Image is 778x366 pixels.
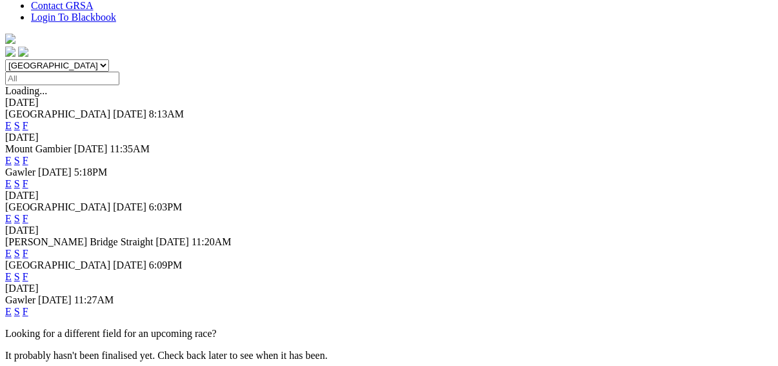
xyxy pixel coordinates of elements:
[38,167,72,178] span: [DATE]
[74,167,108,178] span: 5:18PM
[5,225,773,236] div: [DATE]
[14,213,20,224] a: S
[5,328,773,340] p: Looking for a different field for an upcoming race?
[5,283,773,294] div: [DATE]
[5,236,153,247] span: [PERSON_NAME] Bridge Straight
[155,236,189,247] span: [DATE]
[5,213,12,224] a: E
[74,143,108,154] span: [DATE]
[5,72,119,85] input: Select date
[23,271,28,282] a: F
[5,34,15,44] img: logo-grsa-white.png
[149,108,184,119] span: 8:13AM
[5,201,110,212] span: [GEOGRAPHIC_DATA]
[38,294,72,305] span: [DATE]
[5,248,12,259] a: E
[113,201,146,212] span: [DATE]
[5,190,773,201] div: [DATE]
[113,108,146,119] span: [DATE]
[14,271,20,282] a: S
[23,306,28,317] a: F
[149,259,183,270] span: 6:09PM
[5,132,773,143] div: [DATE]
[5,46,15,57] img: facebook.svg
[5,167,35,178] span: Gawler
[192,236,232,247] span: 11:20AM
[14,306,20,317] a: S
[18,46,28,57] img: twitter.svg
[110,143,150,154] span: 11:35AM
[23,178,28,189] a: F
[149,201,183,212] span: 6:03PM
[5,120,12,131] a: E
[5,271,12,282] a: E
[5,143,72,154] span: Mount Gambier
[5,108,110,119] span: [GEOGRAPHIC_DATA]
[14,178,20,189] a: S
[5,155,12,166] a: E
[23,155,28,166] a: F
[5,294,35,305] span: Gawler
[5,97,773,108] div: [DATE]
[113,259,146,270] span: [DATE]
[5,85,47,96] span: Loading...
[14,120,20,131] a: S
[5,178,12,189] a: E
[14,248,20,259] a: S
[5,306,12,317] a: E
[31,12,116,23] a: Login To Blackbook
[74,294,114,305] span: 11:27AM
[5,350,328,361] partial: It probably hasn't been finalised yet. Check back later to see when it has been.
[14,155,20,166] a: S
[5,259,110,270] span: [GEOGRAPHIC_DATA]
[23,213,28,224] a: F
[23,120,28,131] a: F
[23,248,28,259] a: F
